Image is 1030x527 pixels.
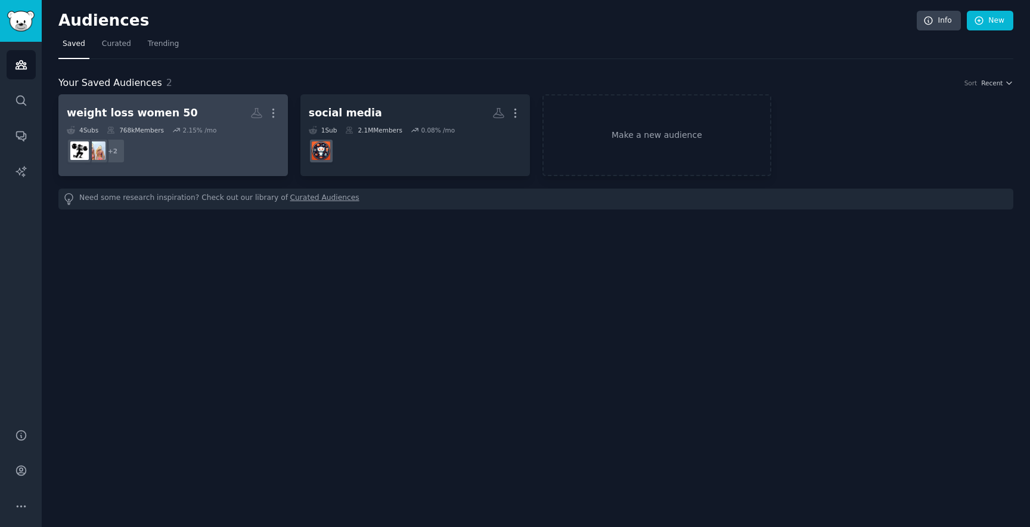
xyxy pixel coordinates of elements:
[67,126,98,134] div: 4 Sub s
[964,79,978,87] div: Sort
[542,94,772,176] a: Make a new audience
[345,126,402,134] div: 2.1M Members
[100,138,125,164] div: + 2
[63,39,85,50] span: Saved
[421,126,455,134] div: 0.08 % /mo
[967,11,1013,31] a: New
[87,141,106,160] img: PetiteFitness
[67,106,198,121] div: weight loss women 50
[290,193,359,205] a: Curated Audiences
[309,126,337,134] div: 1 Sub
[7,11,35,32] img: GummySearch logo
[58,11,917,30] h2: Audiences
[102,39,131,50] span: Curated
[107,126,164,134] div: 768k Members
[70,141,89,160] img: StunningFitnessGirls
[981,79,1003,87] span: Recent
[312,141,330,160] img: socialmedia
[58,76,162,91] span: Your Saved Audiences
[166,77,172,88] span: 2
[144,35,183,59] a: Trending
[58,189,1013,209] div: Need some research inspiration? Check out our library of
[58,94,288,176] a: weight loss women 504Subs768kMembers2.15% /mo+2PetiteFitnessStunningFitnessGirls
[98,35,135,59] a: Curated
[182,126,216,134] div: 2.15 % /mo
[300,94,530,176] a: social media1Sub2.1MMembers0.08% /mosocialmedia
[917,11,961,31] a: Info
[58,35,89,59] a: Saved
[981,79,1013,87] button: Recent
[309,106,382,121] div: social media
[148,39,179,50] span: Trending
